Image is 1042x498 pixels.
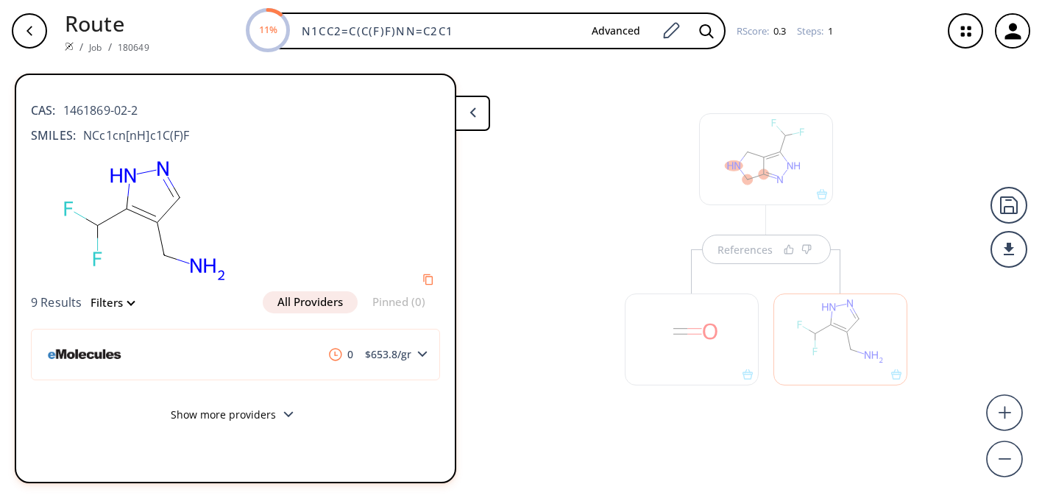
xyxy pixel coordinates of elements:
li: / [79,39,83,54]
span: 1 [826,24,833,38]
span: NCc1cn[nH]c1C(F)F [76,127,190,144]
b: SMILES: [31,127,76,144]
button: Copy to clipboard [417,268,440,291]
span: 9 Results [31,294,82,310]
a: Job [89,41,102,54]
div: Steps : [797,26,833,36]
span: $ 653.8 /gr [359,349,417,360]
span: 0 [323,348,359,361]
li: / [108,39,112,54]
button: All Providers [263,291,358,313]
div: RScore : [737,26,786,36]
span: 1461869-02-2 [56,102,138,119]
img: Spaya logo [65,42,74,51]
img: emolecules [43,330,130,378]
button: Advanced [580,18,652,45]
button: Filters [82,297,134,308]
input: Enter SMILES [293,24,580,38]
img: clock [329,348,342,361]
button: Show more providers [31,399,440,434]
button: Pinned (0) [358,291,440,313]
b: CAS: [31,102,56,119]
svg: NCc1cn[nH]c1C(F)F [31,152,259,291]
a: 180649 [118,41,149,54]
p: Route [65,7,149,39]
span: 0.3 [771,24,786,38]
text: 11% [258,23,277,36]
